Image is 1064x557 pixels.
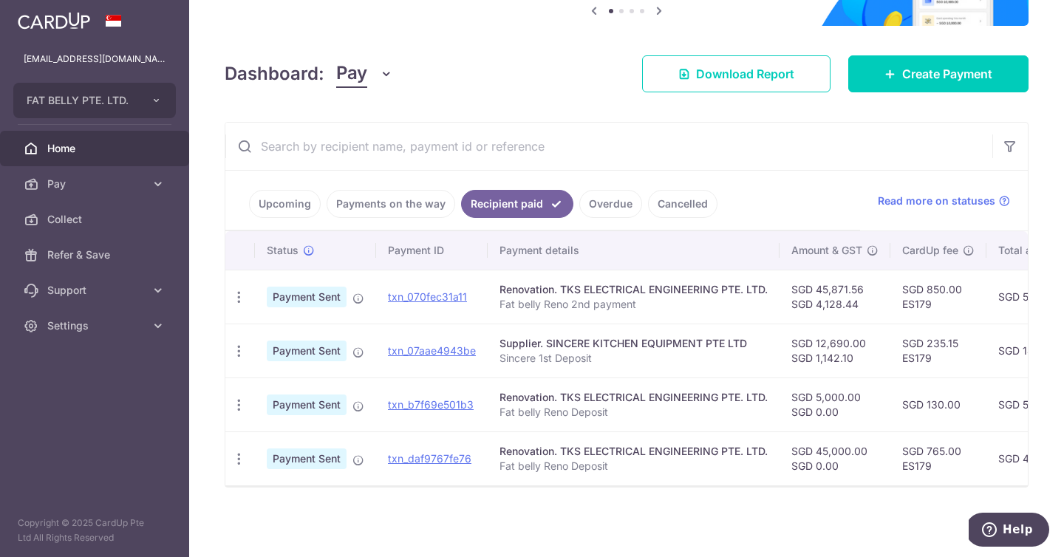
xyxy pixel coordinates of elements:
[47,212,145,227] span: Collect
[225,61,324,87] h4: Dashboard:
[388,452,471,465] a: txn_daf9767fe76
[499,390,768,405] div: Renovation. TKS ELECTRICAL ENGINEERING PTE. LTD.
[327,190,455,218] a: Payments on the way
[13,83,176,118] button: FAT BELLY PTE. LTD.
[890,431,986,485] td: SGD 765.00 ES179
[499,405,768,420] p: Fat belly Reno Deposit
[267,341,347,361] span: Payment Sent
[27,93,136,108] span: FAT BELLY PTE. LTD.
[388,344,476,357] a: txn_07aae4943be
[642,55,831,92] a: Download Report
[267,394,347,415] span: Payment Sent
[249,190,321,218] a: Upcoming
[780,431,890,485] td: SGD 45,000.00 SGD 0.00
[878,194,995,208] span: Read more on statuses
[488,231,780,270] th: Payment details
[499,459,768,474] p: Fat belly Reno Deposit
[648,190,717,218] a: Cancelled
[878,194,1010,208] a: Read more on statuses
[47,177,145,191] span: Pay
[24,52,166,66] p: [EMAIL_ADDRESS][DOMAIN_NAME]
[499,351,768,366] p: Sincere 1st Deposit
[791,243,862,258] span: Amount & GST
[267,243,299,258] span: Status
[696,65,794,83] span: Download Report
[969,513,1049,550] iframe: Opens a widget where you can find more information
[47,141,145,156] span: Home
[336,60,367,88] span: Pay
[376,231,488,270] th: Payment ID
[388,290,467,303] a: txn_070fec31a11
[848,55,1029,92] a: Create Payment
[499,282,768,297] div: Renovation. TKS ELECTRICAL ENGINEERING PTE. LTD.
[267,287,347,307] span: Payment Sent
[780,324,890,377] td: SGD 12,690.00 SGD 1,142.10
[225,123,992,170] input: Search by recipient name, payment id or reference
[499,336,768,351] div: Supplier. SINCERE KITCHEN EQUIPMENT PTE LTD
[336,60,393,88] button: Pay
[47,283,145,298] span: Support
[267,448,347,469] span: Payment Sent
[890,324,986,377] td: SGD 235.15 ES179
[902,65,992,83] span: Create Payment
[18,12,90,30] img: CardUp
[47,247,145,262] span: Refer & Save
[461,190,573,218] a: Recipient paid
[890,377,986,431] td: SGD 130.00
[780,377,890,431] td: SGD 5,000.00 SGD 0.00
[998,243,1047,258] span: Total amt.
[780,270,890,324] td: SGD 45,871.56 SGD 4,128.44
[579,190,642,218] a: Overdue
[902,243,958,258] span: CardUp fee
[890,270,986,324] td: SGD 850.00 ES179
[499,297,768,312] p: Fat belly Reno 2nd payment
[47,318,145,333] span: Settings
[499,444,768,459] div: Renovation. TKS ELECTRICAL ENGINEERING PTE. LTD.
[388,398,474,411] a: txn_b7f69e501b3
